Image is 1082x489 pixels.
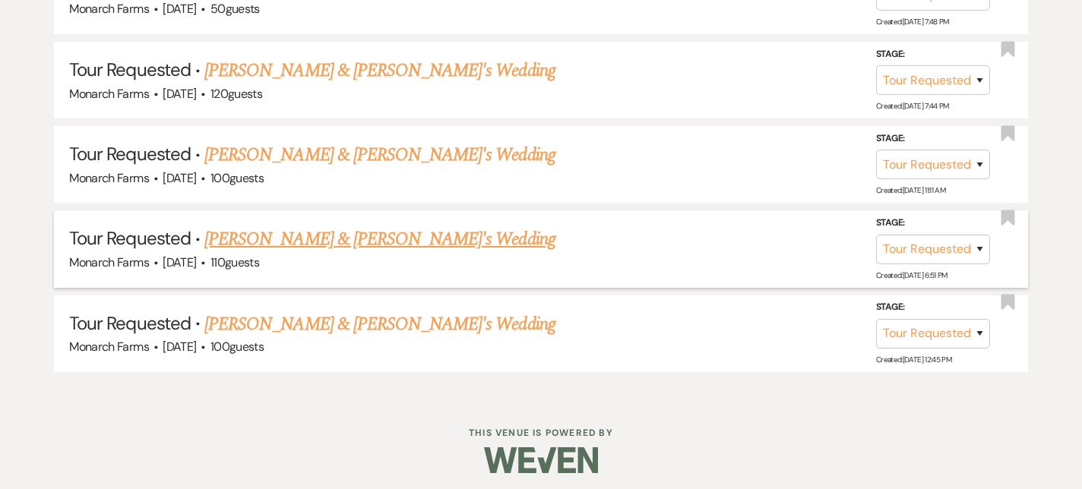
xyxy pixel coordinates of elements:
span: Tour Requested [69,58,191,81]
span: Tour Requested [69,226,191,250]
label: Stage: [876,131,990,147]
label: Stage: [876,215,990,232]
span: 110 guests [210,254,259,270]
span: Monarch Farms [69,1,149,17]
span: Created: [DATE] 11:11 AM [876,185,945,195]
span: 100 guests [210,339,264,355]
a: [PERSON_NAME] & [PERSON_NAME]'s Wedding [204,311,555,338]
span: 50 guests [210,1,260,17]
span: Monarch Farms [69,254,149,270]
span: Tour Requested [69,311,191,335]
a: [PERSON_NAME] & [PERSON_NAME]'s Wedding [204,141,555,169]
a: [PERSON_NAME] & [PERSON_NAME]'s Wedding [204,57,555,84]
span: [DATE] [163,170,196,186]
span: Monarch Farms [69,339,149,355]
span: [DATE] [163,339,196,355]
span: Created: [DATE] 12:45 PM [876,355,951,364]
label: Stage: [876,299,990,316]
span: 100 guests [210,170,264,186]
span: Monarch Farms [69,86,149,102]
span: 120 guests [210,86,262,102]
label: Stage: [876,46,990,62]
span: [DATE] [163,254,196,270]
span: Tour Requested [69,142,191,166]
a: [PERSON_NAME] & [PERSON_NAME]'s Wedding [204,226,555,253]
span: Created: [DATE] 7:44 PM [876,101,949,111]
span: Created: [DATE] 7:48 PM [876,17,949,27]
span: [DATE] [163,86,196,102]
span: Monarch Farms [69,170,149,186]
span: Created: [DATE] 6:51 PM [876,270,948,279]
img: Weven Logo [484,434,598,487]
span: [DATE] [163,1,196,17]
